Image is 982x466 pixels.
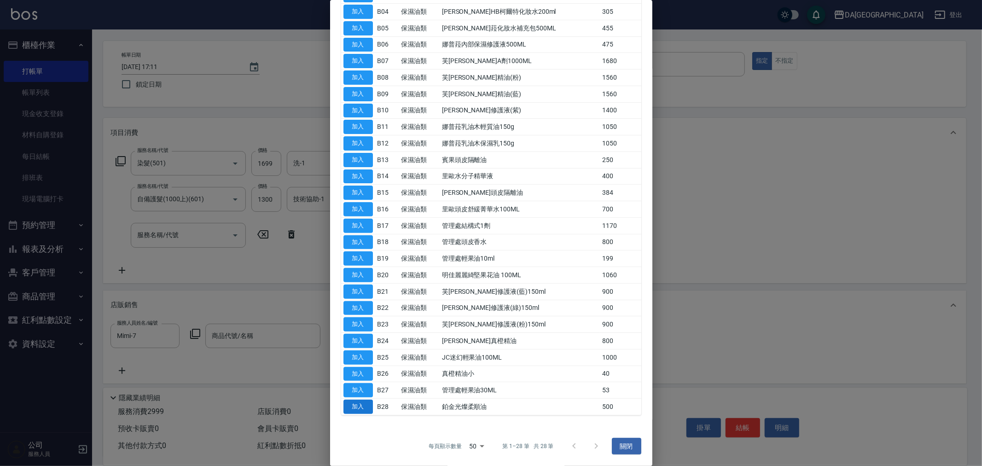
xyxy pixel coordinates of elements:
button: 加入 [343,21,373,35]
td: 900 [600,300,641,316]
td: 800 [600,333,641,349]
td: B16 [375,201,399,218]
td: 1560 [600,70,641,86]
td: [PERSON_NAME]修護液(紫) [440,102,600,119]
button: 加入 [343,301,373,315]
td: B04 [375,4,399,20]
td: 保濕油類 [399,366,440,382]
td: 保濕油類 [399,234,440,250]
td: 保濕油類 [399,267,440,284]
td: B25 [375,349,399,366]
td: 管理處輕果油10ml [440,250,600,267]
button: 加入 [343,104,373,118]
td: 保濕油類 [399,53,440,70]
td: B27 [375,382,399,399]
button: 加入 [343,70,373,85]
button: 加入 [343,153,373,167]
td: 保濕油類 [399,333,440,349]
td: B05 [375,20,399,36]
td: 250 [600,151,641,168]
td: 900 [600,316,641,333]
td: 保濕油類 [399,250,440,267]
td: 保濕油類 [399,151,440,168]
td: B19 [375,250,399,267]
td: 1560 [600,86,641,102]
td: 賓果頭皮隔離油 [440,151,600,168]
td: B15 [375,185,399,201]
td: 保濕油類 [399,300,440,316]
button: 加入 [343,136,373,151]
button: 加入 [343,54,373,68]
td: 里歐頭皮舒緩菁華水100ML [440,201,600,218]
td: 保濕油類 [399,283,440,300]
td: B17 [375,217,399,234]
td: 800 [600,234,641,250]
button: 加入 [343,219,373,233]
td: B10 [375,102,399,119]
p: 每頁顯示數量 [429,442,462,450]
td: 1680 [600,53,641,70]
td: B11 [375,119,399,135]
td: 400 [600,168,641,185]
td: B24 [375,333,399,349]
td: 保濕油類 [399,70,440,86]
button: 加入 [343,5,373,19]
button: 加入 [343,251,373,266]
p: 第 1–28 筆 共 28 筆 [502,442,553,450]
td: 1050 [600,135,641,152]
td: B20 [375,267,399,284]
button: 加入 [343,169,373,184]
td: 40 [600,366,641,382]
td: 1060 [600,267,641,284]
button: 加入 [343,285,373,299]
td: [PERSON_NAME]真橙精油 [440,333,600,349]
button: 加入 [343,202,373,216]
td: 保濕油類 [399,217,440,234]
td: B08 [375,70,399,86]
td: 475 [600,36,641,53]
td: 保濕油類 [399,4,440,20]
button: 加入 [343,186,373,200]
button: 加入 [343,268,373,282]
td: 明佳麗麗綺堅果花油 100ML [440,267,600,284]
button: 加入 [343,87,373,101]
td: B07 [375,53,399,70]
td: 管理處結構式1劑 [440,217,600,234]
td: 管理處輕果油30ML [440,382,600,399]
td: 53 [600,382,641,399]
button: 加入 [343,120,373,134]
td: 里歐水分子精華液 [440,168,600,185]
td: 鉑金光燦柔順油 [440,399,600,415]
td: [PERSON_NAME]菈化妝水補充包500ML [440,20,600,36]
td: B09 [375,86,399,102]
td: 1000 [600,349,641,366]
td: B13 [375,151,399,168]
button: 加入 [343,317,373,332]
button: 加入 [343,367,373,381]
td: 700 [600,201,641,218]
td: B12 [375,135,399,152]
button: 加入 [343,383,373,397]
td: 芙[PERSON_NAME]精油(粉) [440,70,600,86]
td: B18 [375,234,399,250]
div: 50 [465,434,488,459]
button: 加入 [343,235,373,250]
td: 保濕油類 [399,102,440,119]
td: [PERSON_NAME]HB柯爾特化妝水200ml [440,4,600,20]
td: 1170 [600,217,641,234]
td: B06 [375,36,399,53]
td: 保濕油類 [399,168,440,185]
td: 芙[PERSON_NAME]修護液(藍)150ml [440,283,600,300]
td: 900 [600,283,641,300]
td: 管理處頭皮香水 [440,234,600,250]
td: 455 [600,20,641,36]
td: 芙[PERSON_NAME]修護液(粉)150ml [440,316,600,333]
td: B21 [375,283,399,300]
td: 1400 [600,102,641,119]
button: 加入 [343,38,373,52]
td: 保濕油類 [399,86,440,102]
td: 娜普菈內部保濕修護液500ML [440,36,600,53]
td: 娜普菈乳油木保濕乳150g [440,135,600,152]
td: B23 [375,316,399,333]
td: 真橙精油小 [440,366,600,382]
